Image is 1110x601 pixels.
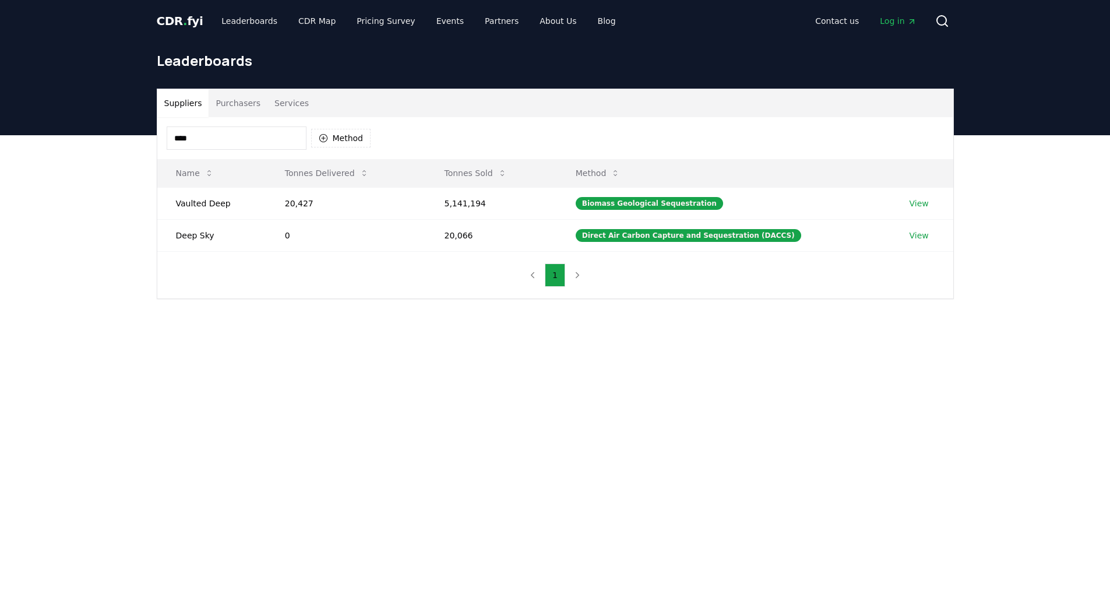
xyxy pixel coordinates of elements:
[311,129,371,147] button: Method
[871,10,925,31] a: Log in
[425,219,556,251] td: 20,066
[157,187,266,219] td: Vaulted Deep
[589,10,625,31] a: Blog
[157,219,266,251] td: Deep Sky
[289,10,345,31] a: CDR Map
[266,219,426,251] td: 0
[435,161,516,185] button: Tonnes Sold
[157,13,203,29] a: CDR.fyi
[209,89,267,117] button: Purchasers
[910,230,929,241] a: View
[425,187,556,219] td: 5,141,194
[157,51,954,70] h1: Leaderboards
[566,161,630,185] button: Method
[475,10,528,31] a: Partners
[157,89,209,117] button: Suppliers
[576,197,723,210] div: Biomass Geological Sequestration
[212,10,287,31] a: Leaderboards
[545,263,565,287] button: 1
[806,10,868,31] a: Contact us
[212,10,625,31] nav: Main
[530,10,586,31] a: About Us
[157,14,203,28] span: CDR fyi
[266,187,426,219] td: 20,427
[183,14,187,28] span: .
[267,89,316,117] button: Services
[880,15,916,27] span: Log in
[276,161,378,185] button: Tonnes Delivered
[806,10,925,31] nav: Main
[910,198,929,209] a: View
[427,10,473,31] a: Events
[576,229,801,242] div: Direct Air Carbon Capture and Sequestration (DACCS)
[347,10,424,31] a: Pricing Survey
[167,161,223,185] button: Name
